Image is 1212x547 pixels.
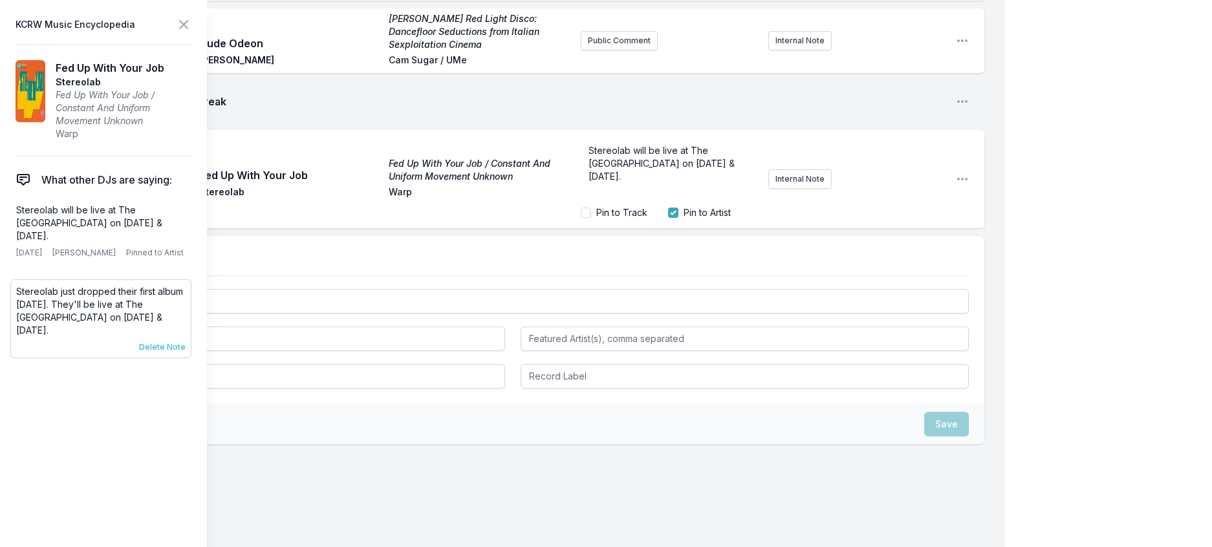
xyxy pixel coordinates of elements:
[199,36,381,51] span: Nude Odeon
[581,31,658,50] button: Public Comment
[684,206,731,219] label: Pin to Artist
[199,167,381,183] span: Fed Up With Your Job
[956,34,969,47] button: Open playlist item options
[956,173,969,186] button: Open playlist item options
[924,412,969,436] button: Save
[16,285,186,337] p: Stereolab just dropped their first album [DATE]. They'll be live at The [GEOGRAPHIC_DATA] on [DAT...
[389,54,570,69] span: Cam Sugar / UMe
[768,31,832,50] button: Internal Note
[16,60,45,122] img: Fed Up With Your Job / Constant And Uniform Movement Unknown
[389,186,570,201] span: Warp
[596,206,647,219] label: Pin to Track
[768,169,832,189] button: Internal Note
[57,364,505,389] input: Album Title
[389,157,570,183] span: Fed Up With Your Job / Constant And Uniform Movement Unknown
[56,76,191,89] span: Stereolab
[16,248,42,258] span: [DATE]
[389,12,570,51] span: [PERSON_NAME] Red Light Disco: Dancefloor Seductions from Italian Sexploitation Cinema
[199,186,381,201] span: Stereolab
[56,60,191,76] span: Fed Up With Your Job
[956,95,969,108] button: Open playlist item options
[521,364,969,389] input: Record Label
[589,145,737,182] span: Stereolab will be live at The [GEOGRAPHIC_DATA] on [DATE] & [DATE].
[56,127,191,140] span: Warp
[126,248,184,258] span: Pinned to Artist
[41,172,172,188] span: What other DJs are saying:
[199,54,381,69] span: [PERSON_NAME]
[139,342,186,352] span: Delete Note
[56,89,191,127] span: Fed Up With Your Job / Constant And Uniform Movement Unknown
[16,16,135,34] span: KCRW Music Encyclopedia
[57,327,505,351] input: Artist
[197,94,946,109] span: Break
[52,248,116,258] span: [PERSON_NAME]
[57,289,969,314] input: Track Title
[521,327,969,351] input: Featured Artist(s), comma separated
[16,204,186,242] p: Stereolab will be live at The [GEOGRAPHIC_DATA] on [DATE] & [DATE].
